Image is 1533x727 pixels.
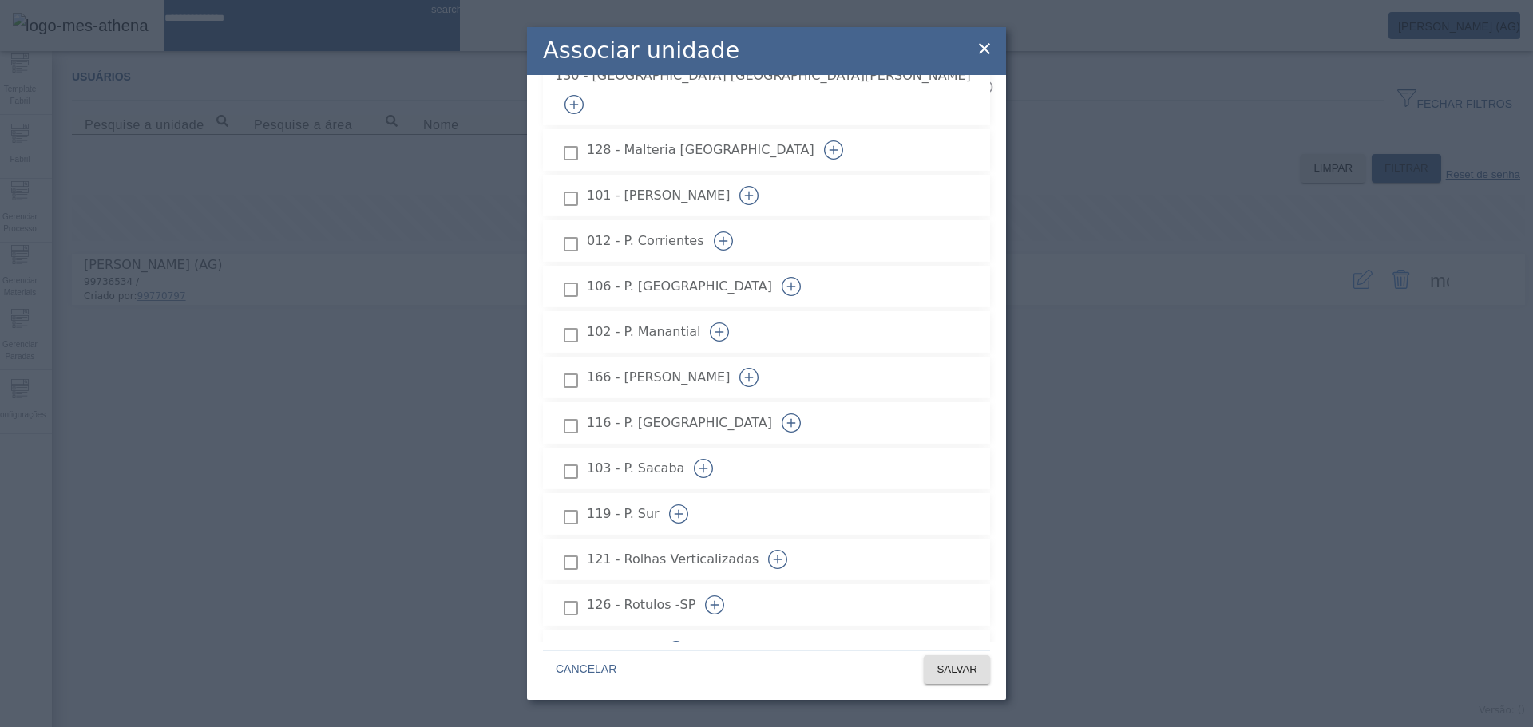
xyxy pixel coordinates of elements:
span: 101 - [PERSON_NAME] [587,186,730,205]
span: 102 - P. Manantial [587,322,700,342]
span: 130 - [GEOGRAPHIC_DATA] [GEOGRAPHIC_DATA][PERSON_NAME] [555,66,971,85]
span: 126 - Rotulos -SP [587,595,695,614]
h2: Associar unidade [543,34,739,68]
span: 999 - Teste [587,641,657,660]
span: 166 - [PERSON_NAME] [587,368,730,387]
span: 106 - P. [GEOGRAPHIC_DATA] [587,277,772,296]
span: 012 - P. Corrientes [587,231,704,251]
span: 116 - P. [GEOGRAPHIC_DATA] [587,413,772,433]
span: 121 - Rolhas Verticalizadas [587,550,759,569]
button: SALVAR [924,655,990,684]
span: SALVAR [937,662,977,678]
span: 128 - Malteria [GEOGRAPHIC_DATA] [587,140,814,160]
span: 103 - P. Sacaba [587,459,684,478]
span: 119 - P. Sur [587,504,660,524]
button: CANCELAR [543,655,629,684]
span: CANCELAR [556,662,616,678]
